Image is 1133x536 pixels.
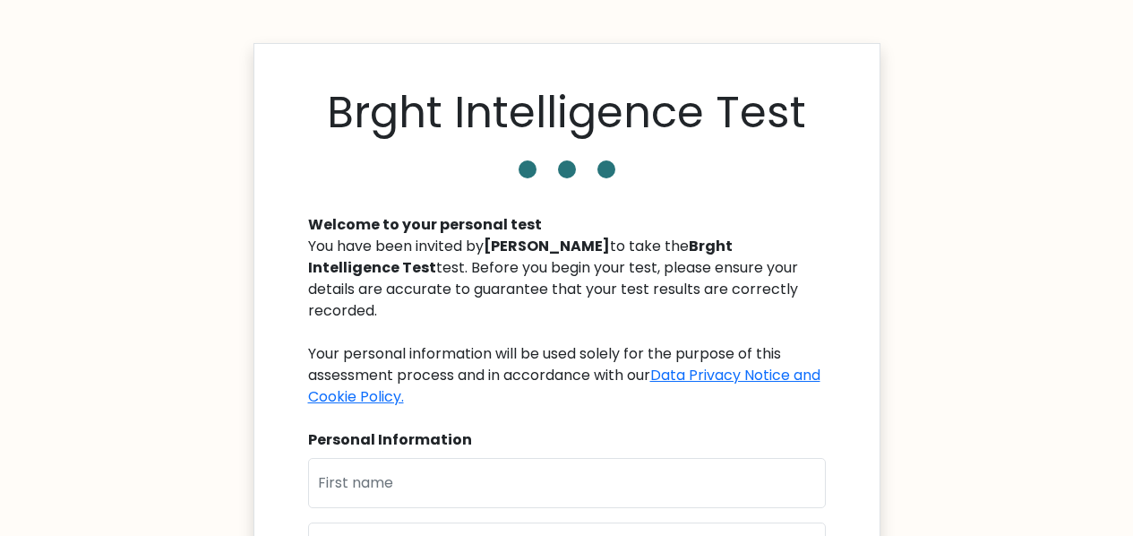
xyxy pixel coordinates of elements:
a: Data Privacy Notice and Cookie Policy. [308,365,820,407]
b: [PERSON_NAME] [484,236,610,256]
b: Brght Intelligence Test [308,236,733,278]
input: First name [308,458,826,508]
div: You have been invited by to take the test. Before you begin your test, please ensure your details... [308,236,826,408]
h1: Brght Intelligence Test [327,87,806,139]
div: Personal Information [308,429,826,451]
div: Welcome to your personal test [308,214,826,236]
